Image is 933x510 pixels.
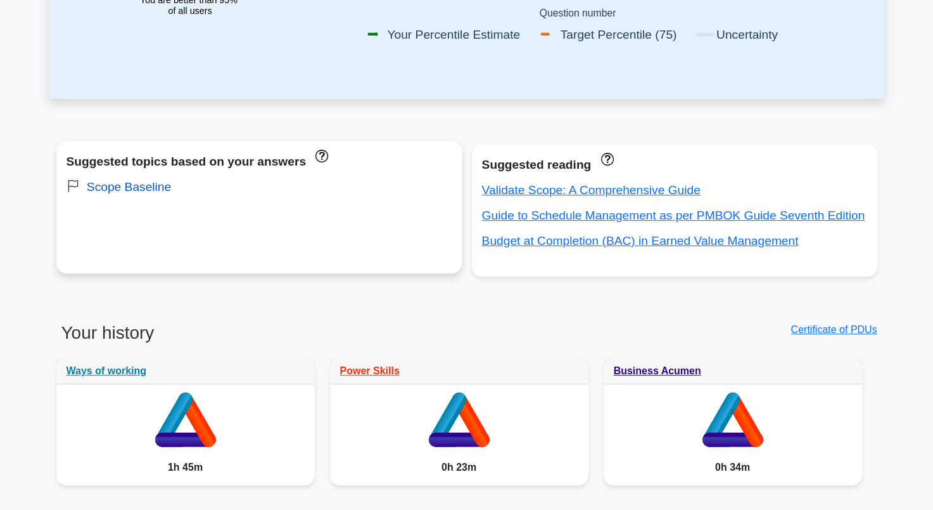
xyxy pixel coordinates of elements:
[312,148,328,162] a: These topics have been answered less than 50% correct. Topics disapear when you answer questions ...
[482,209,865,222] a: Guide to Schedule Management as per PMBOK Guide Seventh Edition
[67,152,452,172] div: Suggested topics based on your answers
[790,324,877,335] a: Certificate of PDUs
[482,155,867,175] div: Suggested reading
[482,183,701,197] a: Validate Scope: A Comprehensive Guide
[340,365,400,376] a: Power Skills
[330,450,588,485] div: 0h 23m
[56,322,459,354] h3: Your history
[597,152,613,165] a: These concepts have been answered less than 50% correct. The guides disapear when you answer ques...
[168,6,212,16] tspan: of all users
[56,450,315,485] div: 1h 45m
[482,234,799,247] a: Budget at Completion (BAC) in Earned Value Management
[539,8,616,18] text: Question number
[87,180,171,193] a: Scope Baseline
[604,450,862,485] div: 0h 34m
[614,365,701,376] a: Business Acumen
[67,365,147,376] a: Ways of working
